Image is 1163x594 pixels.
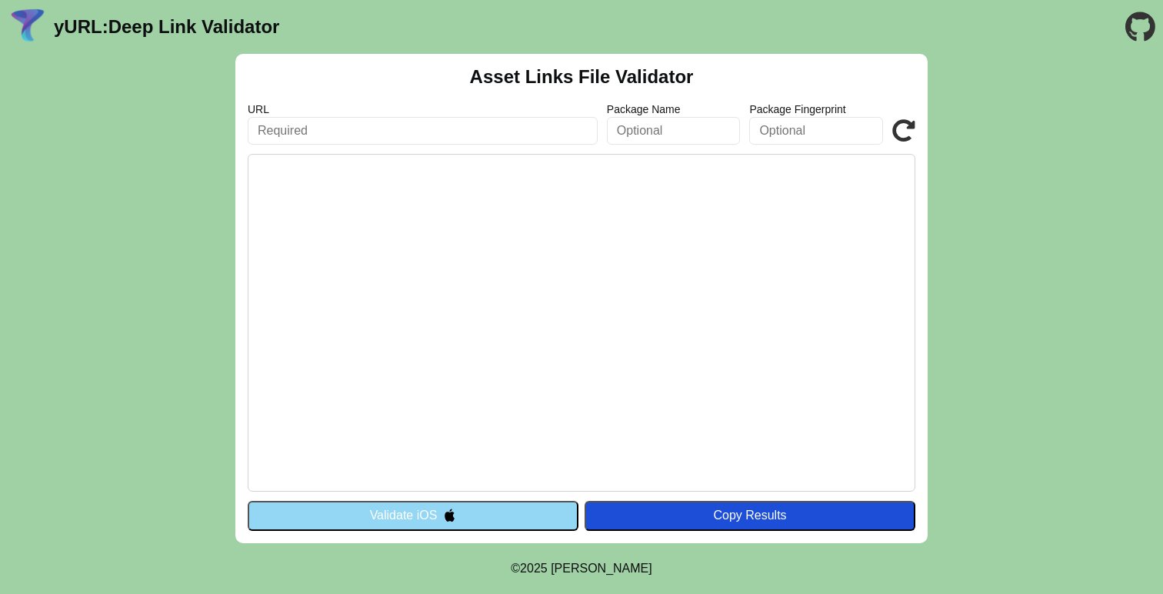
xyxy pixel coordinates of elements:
a: Michael Ibragimchayev's Personal Site [551,562,652,575]
a: yURL:Deep Link Validator [54,16,279,38]
button: Validate iOS [248,501,578,530]
img: yURL Logo [8,7,48,47]
div: Copy Results [592,509,908,522]
footer: © [511,543,651,594]
input: Optional [607,117,741,145]
label: Package Fingerprint [749,103,883,115]
input: Optional [749,117,883,145]
label: Package Name [607,103,741,115]
img: appleIcon.svg [443,509,456,522]
label: URL [248,103,598,115]
input: Required [248,117,598,145]
span: 2025 [520,562,548,575]
h2: Asset Links File Validator [470,66,694,88]
button: Copy Results [585,501,915,530]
